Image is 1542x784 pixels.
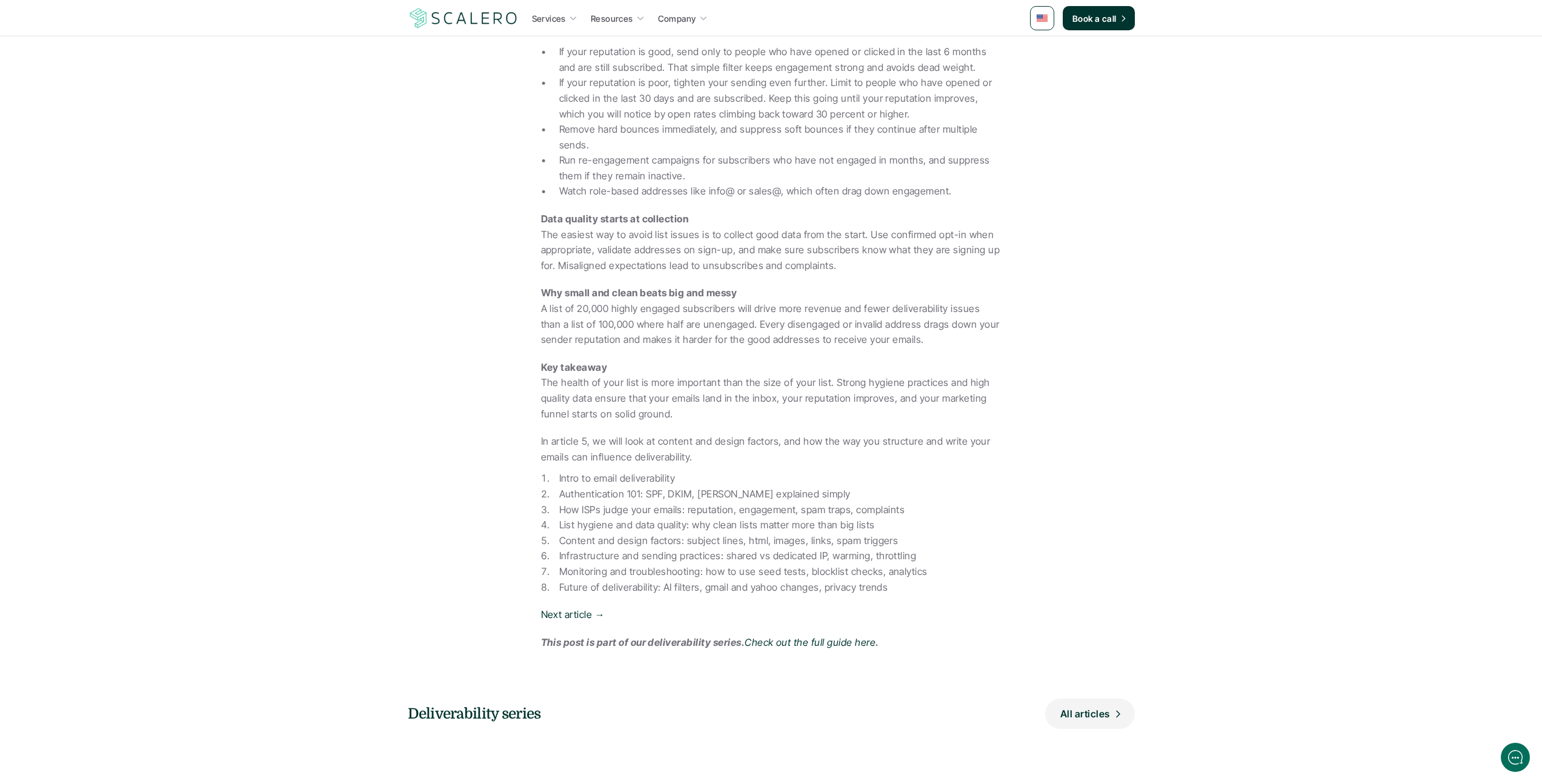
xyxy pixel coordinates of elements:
[78,86,145,96] span: New conversation
[541,636,745,648] strong: This post is part of our deliverability series.
[559,153,1002,184] p: Run re-engagement campaigns for subscribers who have not engaged in months, and suppress them if ...
[12,54,230,68] h2: Let us know if we can help with lifecycle marketing.
[541,360,1002,422] p: The health of your list is more important than the size of your list. Strong hygiene practices an...
[1060,706,1110,722] p: All articles
[559,564,1002,580] p: Monitoring and troubleshooting: how to use seed tests, blocklist checks, analytics
[559,184,1002,199] p: Watch role-based addresses like info@ or sales@, which often drag down engagement.
[101,424,153,431] span: We run on Gist
[559,122,1002,153] p: Remove hard bounces immediately, and suppress soft bounces if they continue after multiple sends.
[745,636,876,648] a: Check out the full guide here
[559,75,1002,122] p: If your reputation is poor, tighten your sending even further. Limit to people who have opened or...
[12,30,230,48] h1: Hi! Welcome to Scalero.
[559,580,1002,596] p: Future of deliverability: AI filters, gmail and yahoo changes, privacy trends
[559,502,1002,518] p: How ISPs judge your emails: reputation, engagement, spam traps, complaints
[1501,743,1530,772] iframe: gist-messenger-bubble-iframe
[541,608,605,620] a: Next article →
[408,703,578,725] h5: Deliverability series
[408,7,519,30] img: Scalero company logo
[559,533,1002,549] p: Content and design factors: subject lines, html, images, links, spam triggers
[408,7,519,29] a: Scalero company logo
[541,361,608,373] strong: Key takeaway
[559,487,1002,502] p: Authentication 101: SPF, DKIM, [PERSON_NAME] explained simply
[876,636,879,648] strong: .
[1045,699,1135,729] a: All articles
[541,434,1002,465] p: In article 5, we will look at content and design factors, and how the way you structure and write...
[559,517,1002,533] p: List hygiene and data quality: why clean lists matter more than big lists
[541,285,1002,347] p: A list of 20,000 highly engaged subscribers will drive more revenue and fewer deliverability issu...
[10,78,233,104] button: New conversation
[559,548,1002,564] p: Infrastructure and sending practices: shared vs dedicated IP, warming, throttling
[1072,12,1117,25] p: Book a call
[541,213,689,225] strong: Data quality starts at collection
[559,471,1002,487] p: Intro to email deliverability
[532,12,566,25] p: Services
[541,211,1002,273] p: The easiest way to avoid list issues is to collect good data from the start. Use confirmed opt-in...
[1063,6,1135,30] a: Book a call
[658,12,696,25] p: Company
[559,44,1002,75] p: If your reputation is good, send only to people who have opened or clicked in the last 6 months a...
[591,12,633,25] p: Resources
[541,287,737,299] strong: Why small and clean beats big and messy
